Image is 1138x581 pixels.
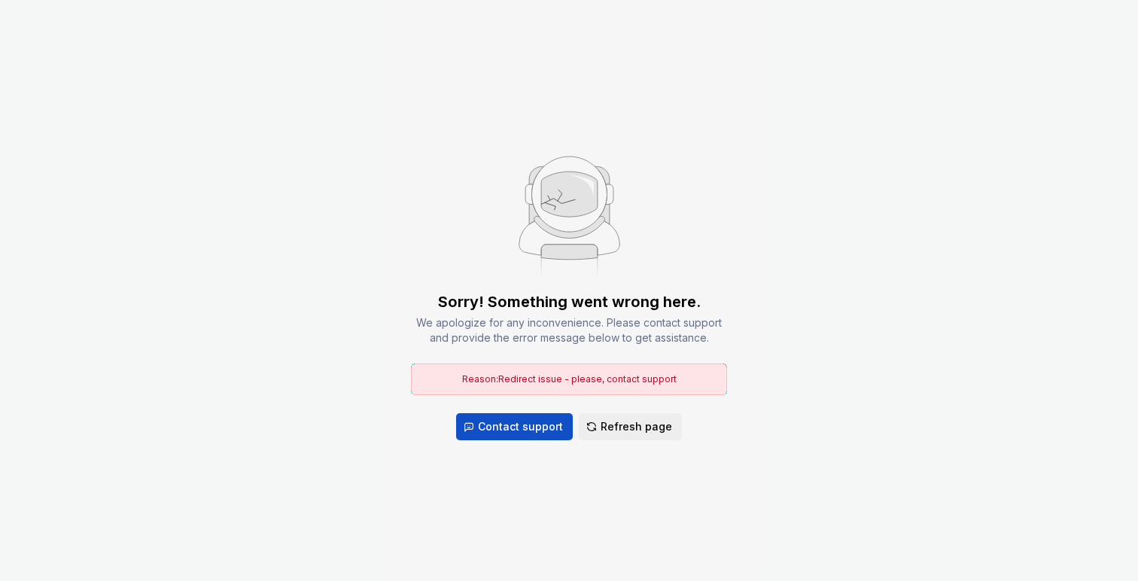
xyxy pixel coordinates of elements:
[478,419,563,434] span: Contact support
[438,291,701,312] div: Sorry! Something went wrong here.
[411,315,727,345] div: We apologize for any inconvenience. Please contact support and provide the error message below to...
[579,413,682,440] button: Refresh page
[462,373,677,385] span: Reason: Redirect issue - please, contact support
[601,419,672,434] span: Refresh page
[456,413,573,440] button: Contact support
